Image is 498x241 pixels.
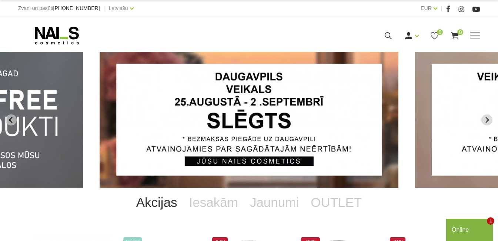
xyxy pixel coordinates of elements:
[457,29,463,35] span: 0
[100,52,398,188] li: 2 of 13
[53,6,100,11] a: [PHONE_NUMBER]
[441,4,442,13] span: |
[6,114,17,125] button: Previous slide
[53,5,100,11] span: [PHONE_NUMBER]
[437,29,443,35] span: 0
[183,188,244,217] a: Iesakām
[481,114,492,125] button: Next slide
[446,217,494,241] iframe: chat widget
[18,4,100,13] div: Zvani un pasūti
[305,188,368,217] a: OUTLET
[244,188,305,217] a: Jaunumi
[109,4,128,13] a: Latviešu
[421,4,432,13] a: EUR
[130,188,183,217] a: Akcijas
[450,31,459,40] a: 0
[104,4,105,13] span: |
[430,31,439,40] a: 0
